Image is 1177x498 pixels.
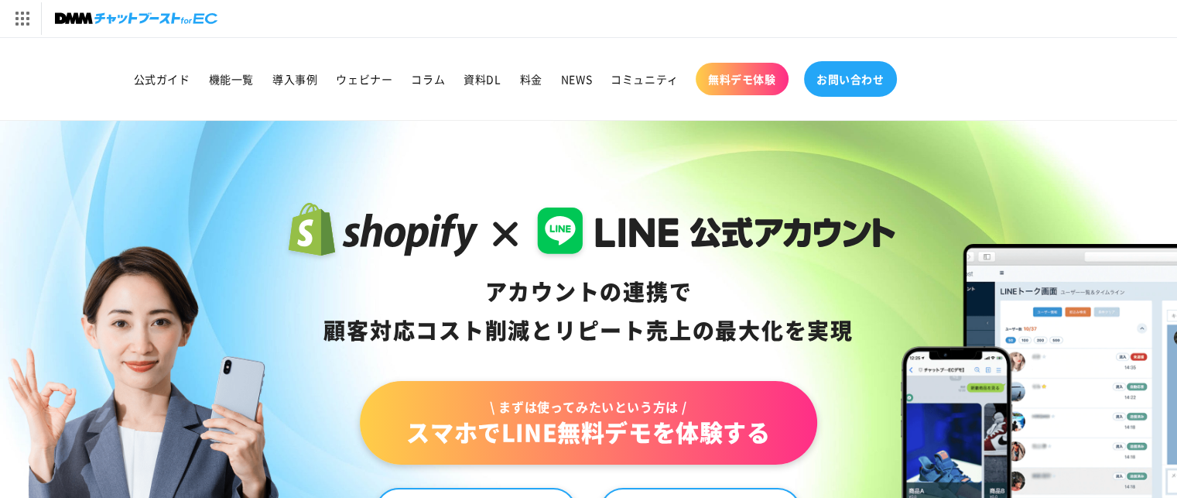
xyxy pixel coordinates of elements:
a: コミュニティ [601,63,688,95]
span: 資料DL [464,72,501,86]
a: 機能一覧 [200,63,263,95]
span: 機能一覧 [209,72,254,86]
a: 料金 [511,63,552,95]
span: 導入事例 [272,72,317,86]
span: 公式ガイド [134,72,190,86]
a: お問い合わせ [804,61,897,97]
span: コミュニティ [611,72,679,86]
img: チャットブーストforEC [55,8,217,29]
a: コラム [402,63,454,95]
span: NEWS [561,72,592,86]
a: \ まずは使ってみたいという方は /スマホでLINE無料デモを体験する [360,381,816,465]
span: お問い合わせ [816,72,884,86]
span: 料金 [520,72,542,86]
img: サービス [2,2,41,35]
a: 導入事例 [263,63,327,95]
span: \ まずは使ってみたいという方は / [406,398,770,415]
a: 公式ガイド [125,63,200,95]
a: 無料デモ体験 [696,63,789,95]
div: アカウントの連携で 顧客対応コスト削減と リピート売上の 最大化を実現 [282,273,895,350]
a: 資料DL [454,63,510,95]
a: NEWS [552,63,601,95]
span: ウェビナー [336,72,392,86]
span: 無料デモ体験 [708,72,776,86]
a: ウェビナー [327,63,402,95]
span: コラム [411,72,445,86]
